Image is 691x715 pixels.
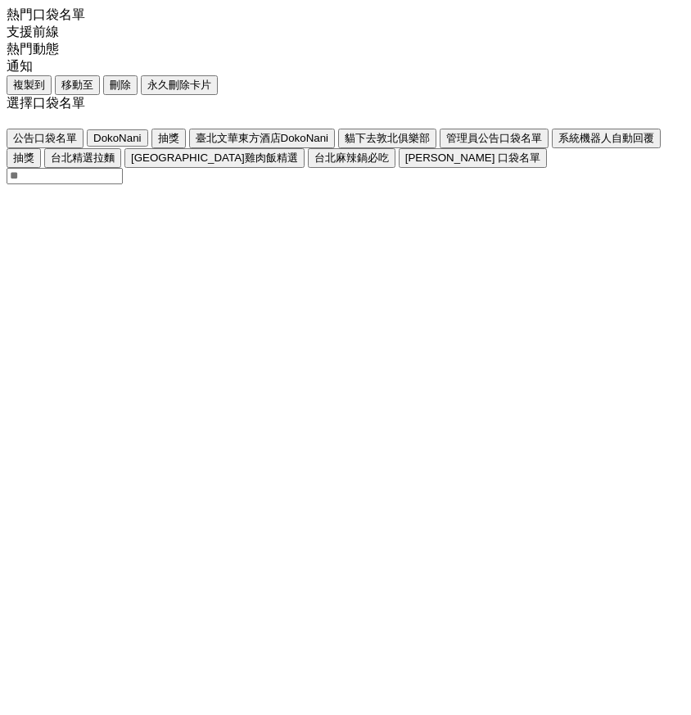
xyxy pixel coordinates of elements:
button: 複製到 [7,75,52,95]
button: 公告口袋名單 [7,129,84,148]
button: 臺北文華東方酒店DokoNani [189,129,336,148]
div: 熱門動態 [7,41,684,58]
div: 熱門口袋名單 [7,7,684,24]
button: [PERSON_NAME] 口袋名單 [399,148,547,168]
button: 台北精選拉麵 [44,148,121,168]
button: 移動至 [55,75,100,95]
button: 抽獎 [151,129,186,148]
div: 通知 [7,58,684,75]
button: 刪除 [103,75,138,95]
button: [GEOGRAPHIC_DATA]雞肉飯精選 [124,148,305,168]
div: 選擇口袋名單 [7,95,684,112]
button: 台北麻辣鍋必吃 [308,148,395,168]
button: 系統機器人自動回覆 [552,129,661,148]
button: 管理員公告口袋名單 [440,129,549,148]
button: 永久刪除卡片 [141,75,218,95]
button: 貓下去敦北俱樂部 [338,129,436,148]
button: DokoNani [87,129,148,147]
div: 支援前線 [7,24,684,41]
button: 抽獎 [7,148,41,168]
